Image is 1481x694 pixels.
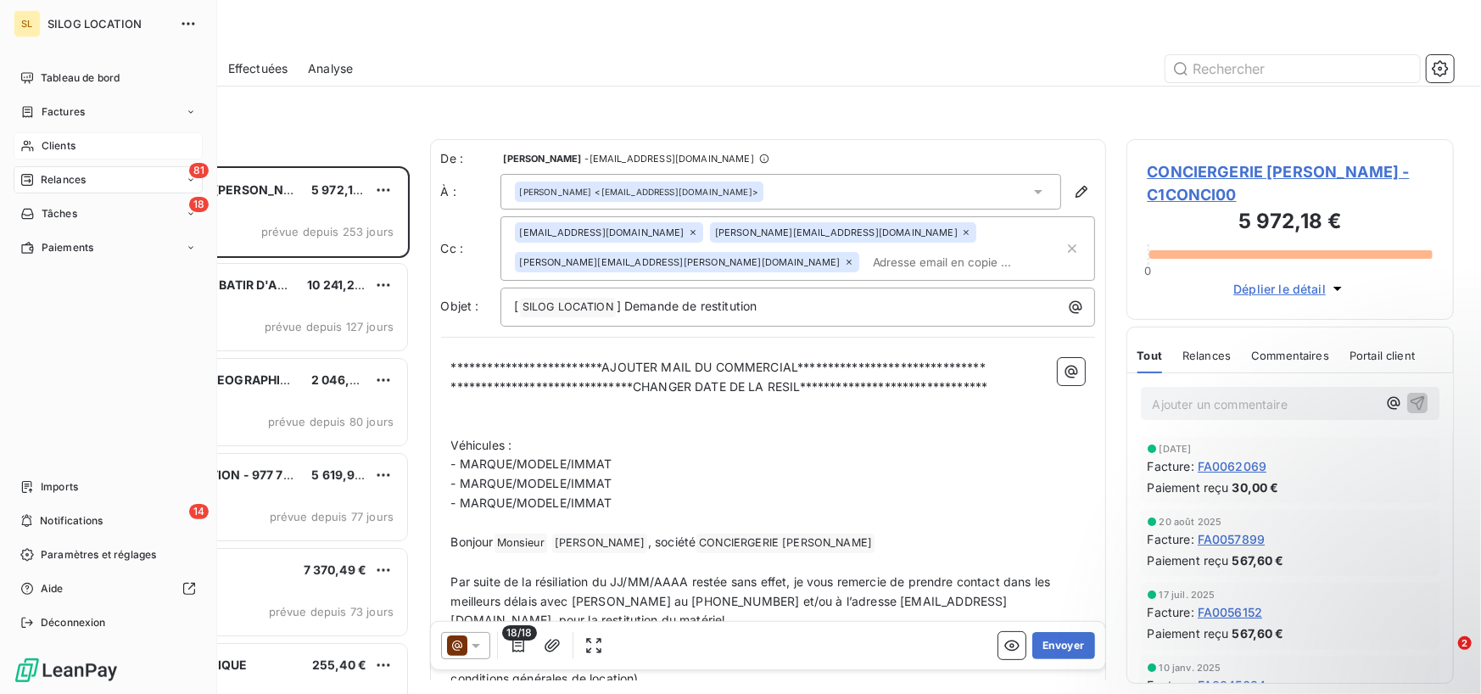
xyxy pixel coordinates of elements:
[502,625,537,641] span: 18/18
[617,299,757,313] span: ] Demande de restitution
[41,479,78,495] span: Imports
[40,513,103,529] span: Notifications
[189,504,209,519] span: 14
[715,227,958,238] span: [PERSON_NAME][EMAIL_ADDRESS][DOMAIN_NAME]
[495,534,547,553] span: Monsieur
[42,138,75,154] span: Clients
[696,534,875,553] span: CONCIERGERIE [PERSON_NAME]
[1350,349,1415,362] span: Portail client
[81,166,410,694] div: grid
[520,257,841,267] span: [PERSON_NAME][EMAIL_ADDRESS][PERSON_NAME][DOMAIN_NAME]
[311,467,374,482] span: 5 619,92 €
[268,415,394,428] span: prévue depuis 80 jours
[1232,479,1278,496] span: 30,00 €
[228,60,288,77] span: Effectuées
[1148,160,1433,206] span: CONCIERGERIE [PERSON_NAME] - C1CONCI00
[14,10,41,37] div: SL
[441,299,479,313] span: Objet :
[14,657,119,684] img: Logo LeanPay
[441,150,500,167] span: De :
[304,562,367,577] span: 7 370,49 €
[42,206,77,221] span: Tâches
[520,298,616,317] span: SILOG LOCATION
[41,70,120,86] span: Tableau de bord
[1148,457,1194,475] span: Facture :
[120,182,316,197] span: CONCIERGERIE [PERSON_NAME]
[1148,206,1433,240] h3: 5 972,18 €
[41,581,64,596] span: Aide
[1228,279,1351,299] button: Déplier le détail
[48,17,170,31] span: SILOG LOCATION
[552,534,647,553] span: [PERSON_NAME]
[1160,517,1222,527] span: 20 août 2025
[451,574,1054,628] span: Par suite de la résiliation du JJ/MM/AAAA restée sans effet, je vous remercie de prendre contact ...
[451,438,512,452] span: Véhicules :
[515,299,519,313] span: [
[1148,479,1229,496] span: Paiement reçu
[1160,444,1192,454] span: [DATE]
[311,182,372,197] span: 5 972,18 €
[584,154,753,164] span: - [EMAIL_ADDRESS][DOMAIN_NAME]
[189,197,209,212] span: 18
[41,172,86,187] span: Relances
[1198,676,1266,694] span: FA0045684
[261,225,394,238] span: prévue depuis 253 jours
[1148,676,1194,694] span: Facture :
[1423,636,1464,677] iframe: Intercom live chat
[1233,280,1326,298] span: Déplier le détail
[308,60,353,77] span: Analyse
[1251,349,1329,362] span: Commentaires
[520,186,758,198] div: <[EMAIL_ADDRESS][DOMAIN_NAME]>
[312,658,366,672] span: 255,40 €
[441,240,500,257] label: Cc :
[14,575,203,602] a: Aide
[504,154,582,164] span: [PERSON_NAME]
[265,320,394,333] span: prévue depuis 127 jours
[1458,636,1472,650] span: 2
[307,277,374,292] span: 10 241,28 €
[451,476,612,490] span: - MARQUE/MODELE/IMMAT
[866,249,1062,275] input: Adresse email en copie ...
[42,240,93,255] span: Paiements
[120,467,322,482] span: D.S CONSTRUCTION - 977 781 830
[1165,55,1420,82] input: Rechercher
[451,534,494,549] span: Bonjour
[1182,349,1231,362] span: Relances
[441,183,500,200] label: À :
[520,227,685,238] span: [EMAIL_ADDRESS][DOMAIN_NAME]
[1198,457,1266,475] span: FA0062069
[41,615,106,630] span: Déconnexion
[270,510,394,523] span: prévue depuis 77 jours
[520,186,592,198] span: [PERSON_NAME]
[189,163,209,178] span: 81
[648,534,696,549] span: , société
[1144,264,1151,277] span: 0
[41,547,156,562] span: Paramètres et réglages
[1160,663,1221,673] span: 10 janv. 2025
[1032,632,1094,659] button: Envoyer
[451,495,612,510] span: - MARQUE/MODELE/IMMAT
[120,277,316,292] span: LES TERRAINS A BATIR D'ALSACE
[269,605,394,618] span: prévue depuis 73 jours
[120,372,329,387] span: DIAG TRUCKS [GEOGRAPHIC_DATA]
[1137,349,1163,362] span: Tout
[451,456,612,471] span: - MARQUE/MODELE/IMMAT
[311,372,377,387] span: 2 046,00 €
[1142,529,1481,648] iframe: Intercom notifications message
[42,104,85,120] span: Factures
